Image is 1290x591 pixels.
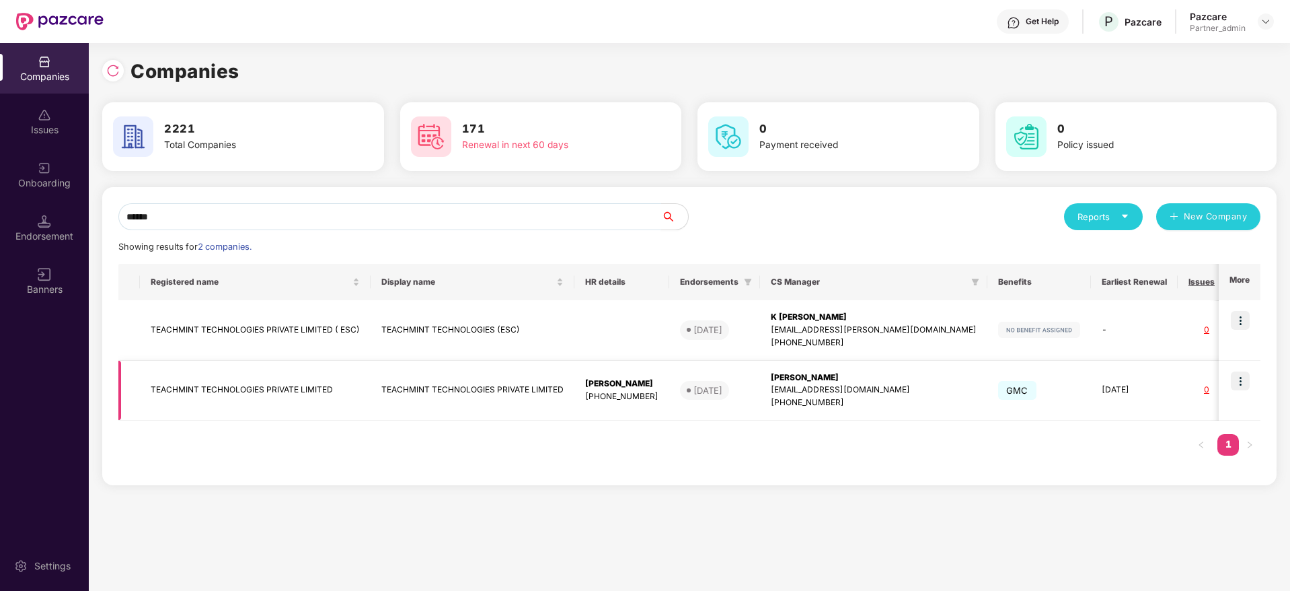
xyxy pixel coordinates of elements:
span: caret-down [1121,212,1129,221]
div: Policy issued [1057,138,1227,153]
img: svg+xml;base64,PHN2ZyB3aWR0aD0iMjAiIGhlaWdodD0iMjAiIHZpZXdCb3g9IjAgMCAyMCAyMCIgZmlsbD0ibm9uZSIgeG... [38,162,51,175]
div: Pazcare [1125,15,1162,28]
img: svg+xml;base64,PHN2ZyBpZD0iSXNzdWVzX2Rpc2FibGVkIiB4bWxucz0iaHR0cDovL3d3dy53My5vcmcvMjAwMC9zdmciIH... [38,108,51,122]
div: [PERSON_NAME] [771,372,977,384]
button: left [1190,434,1212,456]
h3: 0 [759,120,929,138]
div: 0 [1188,324,1225,337]
button: plusNew Company [1156,203,1260,230]
td: TEACHMINT TECHNOLOGIES PRIVATE LIMITED [371,361,574,421]
img: svg+xml;base64,PHN2ZyB4bWxucz0iaHR0cDovL3d3dy53My5vcmcvMjAwMC9zdmciIHdpZHRoPSIxMjIiIGhlaWdodD0iMj... [998,322,1080,338]
h3: 0 [1057,120,1227,138]
th: Earliest Renewal [1091,264,1178,300]
img: svg+xml;base64,PHN2ZyBpZD0iQ29tcGFuaWVzIiB4bWxucz0iaHR0cDovL3d3dy53My5vcmcvMjAwMC9zdmciIHdpZHRoPS... [38,55,51,69]
div: Settings [30,559,75,573]
img: icon [1231,311,1250,330]
h3: 2221 [164,120,334,138]
img: svg+xml;base64,PHN2ZyB3aWR0aD0iMTYiIGhlaWdodD0iMTYiIHZpZXdCb3g9IjAgMCAxNiAxNiIgZmlsbD0ibm9uZSIgeG... [38,268,51,281]
td: TEACHMINT TECHNOLOGIES PRIVATE LIMITED ( ESC) [140,300,371,361]
td: TEACHMINT TECHNOLOGIES PRIVATE LIMITED [140,361,371,421]
div: Total Companies [164,138,334,153]
span: filter [741,274,755,290]
span: GMC [998,381,1036,400]
span: right [1246,441,1254,449]
span: filter [971,278,979,286]
div: [EMAIL_ADDRESS][DOMAIN_NAME] [771,384,977,396]
div: [PERSON_NAME] [585,378,658,390]
img: svg+xml;base64,PHN2ZyB4bWxucz0iaHR0cDovL3d3dy53My5vcmcvMjAwMC9zdmciIHdpZHRoPSI2MCIgaGVpZ2h0PSI2MC... [1006,116,1047,157]
span: Registered name [151,277,350,287]
li: Next Page [1239,434,1260,456]
div: 0 [1188,384,1225,396]
div: K [PERSON_NAME] [771,311,977,324]
th: More [1219,264,1260,300]
td: TEACHMINT TECHNOLOGIES (ESC) [371,300,574,361]
span: filter [744,278,752,286]
span: P [1104,13,1113,30]
span: 2 companies. [198,242,252,252]
img: svg+xml;base64,PHN2ZyB4bWxucz0iaHR0cDovL3d3dy53My5vcmcvMjAwMC9zdmciIHdpZHRoPSI2MCIgaGVpZ2h0PSI2MC... [708,116,749,157]
div: Payment received [759,138,929,153]
span: filter [969,274,982,290]
span: CS Manager [771,277,966,287]
img: svg+xml;base64,PHN2ZyBpZD0iRHJvcGRvd24tMzJ4MzIiIHhtbG5zPSJodHRwOi8vd3d3LnczLm9yZy8yMDAwL3N2ZyIgd2... [1260,16,1271,27]
button: search [660,203,689,230]
div: [PHONE_NUMBER] [771,337,977,349]
td: - [1091,300,1178,361]
div: [DATE] [693,384,722,397]
th: Registered name [140,264,371,300]
img: svg+xml;base64,PHN2ZyB4bWxucz0iaHR0cDovL3d3dy53My5vcmcvMjAwMC9zdmciIHdpZHRoPSI2MCIgaGVpZ2h0PSI2MC... [411,116,451,157]
div: [PHONE_NUMBER] [585,390,658,403]
th: HR details [574,264,669,300]
h3: 171 [462,120,632,138]
h1: Companies [130,57,239,86]
img: svg+xml;base64,PHN2ZyBpZD0iUmVsb2FkLTMyeDMyIiB4bWxucz0iaHR0cDovL3d3dy53My5vcmcvMjAwMC9zdmciIHdpZH... [106,64,120,77]
img: svg+xml;base64,PHN2ZyB4bWxucz0iaHR0cDovL3d3dy53My5vcmcvMjAwMC9zdmciIHdpZHRoPSI2MCIgaGVpZ2h0PSI2MC... [113,116,153,157]
div: Get Help [1026,16,1059,27]
div: Pazcare [1190,10,1246,23]
th: Issues [1178,264,1236,300]
div: [EMAIL_ADDRESS][PERSON_NAME][DOMAIN_NAME] [771,324,977,337]
th: Benefits [987,264,1091,300]
a: 1 [1217,434,1239,454]
div: Renewal in next 60 days [462,138,632,153]
button: right [1239,434,1260,456]
span: search [660,211,688,222]
th: Display name [371,264,574,300]
div: Reports [1077,210,1129,223]
img: svg+xml;base64,PHN2ZyB3aWR0aD0iMTQuNSIgaGVpZ2h0PSIxNC41IiB2aWV3Qm94PSIwIDAgMTYgMTYiIGZpbGw9Im5vbm... [38,215,51,228]
span: New Company [1184,210,1248,223]
span: Endorsements [680,277,738,287]
div: [DATE] [693,323,722,337]
div: Partner_admin [1190,23,1246,34]
li: Previous Page [1190,434,1212,456]
span: left [1197,441,1205,449]
img: icon [1231,372,1250,390]
td: [DATE] [1091,361,1178,421]
img: svg+xml;base64,PHN2ZyBpZD0iU2V0dGluZy0yMHgyMCIgeG1sbnM9Imh0dHA6Ly93d3cudzMub3JnLzIwMDAvc3ZnIiB3aW... [14,559,28,573]
span: Issues [1188,277,1215,287]
span: Display name [381,277,554,287]
img: New Pazcare Logo [16,13,104,30]
span: Showing results for [118,242,252,252]
span: plus [1170,212,1178,223]
div: [PHONE_NUMBER] [771,396,977,409]
img: svg+xml;base64,PHN2ZyBpZD0iSGVscC0zMngzMiIgeG1sbnM9Imh0dHA6Ly93d3cudzMub3JnLzIwMDAvc3ZnIiB3aWR0aD... [1007,16,1020,30]
li: 1 [1217,434,1239,456]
